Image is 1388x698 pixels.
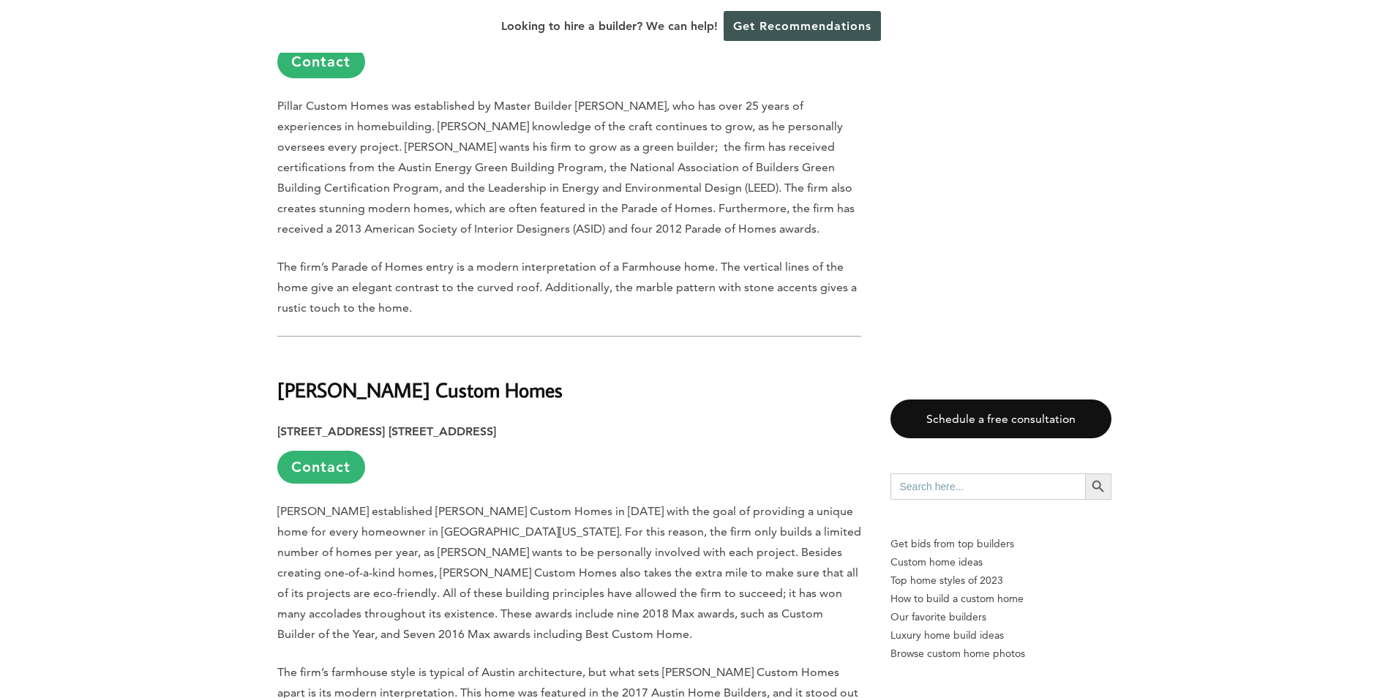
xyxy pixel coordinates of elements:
[890,571,1111,590] a: Top home styles of 2023
[890,535,1111,553] p: Get bids from top builders
[890,590,1111,608] a: How to build a custom home
[277,99,855,236] span: Pillar Custom Homes was established by Master Builder [PERSON_NAME], who has over 25 years of exp...
[890,553,1111,571] a: Custom home ideas
[890,626,1111,645] a: Luxury home build ideas
[1090,479,1106,495] svg: Search
[277,260,857,315] span: The firm’s Parade of Homes entry is a modern interpretation of a Farmhouse home. The vertical lin...
[277,451,365,484] a: Contact
[890,608,1111,626] a: Our favorite builders
[277,424,496,438] strong: [STREET_ADDRESS] [STREET_ADDRESS]
[890,645,1111,663] a: Browse custom home photos
[277,45,365,78] a: Contact
[890,473,1085,500] input: Search here...
[277,377,563,402] b: [PERSON_NAME] Custom Homes
[277,504,861,641] span: [PERSON_NAME] established [PERSON_NAME] Custom Homes in [DATE] with the goal of providing a uniqu...
[724,11,881,41] a: Get Recommendations
[890,399,1111,438] a: Schedule a free consultation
